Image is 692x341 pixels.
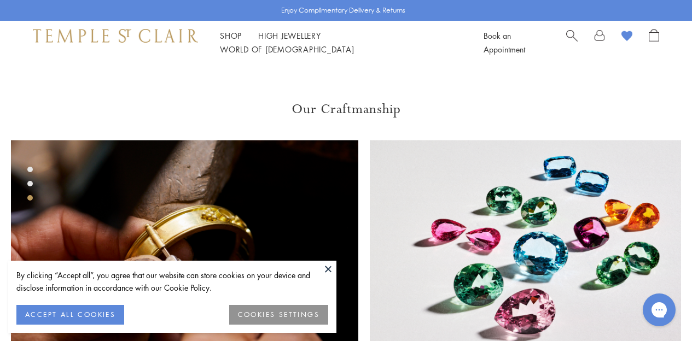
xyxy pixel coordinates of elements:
p: Enjoy Complimentary Delivery & Returns [281,5,405,16]
nav: Main navigation [220,29,459,56]
a: World of [DEMOGRAPHIC_DATA]World of [DEMOGRAPHIC_DATA] [220,44,354,55]
button: COOKIES SETTINGS [229,305,328,325]
a: ShopShop [220,30,242,41]
a: Search [566,29,578,56]
div: Product gallery navigation [27,164,33,209]
a: High JewelleryHigh Jewellery [258,30,321,41]
div: By clicking “Accept all”, you agree that our website can store cookies on your device and disclos... [16,269,328,294]
a: Book an Appointment [484,30,525,55]
img: Temple St. Clair [33,29,198,42]
a: Open Shopping Bag [649,29,659,56]
button: ACCEPT ALL COOKIES [16,305,124,325]
iframe: Gorgias live chat messenger [637,290,681,330]
h3: Our Craftmanship [11,101,681,118]
a: View Wishlist [621,29,632,45]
